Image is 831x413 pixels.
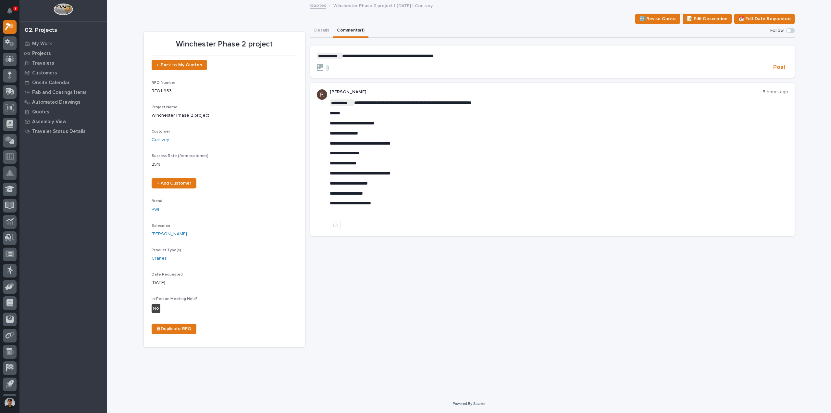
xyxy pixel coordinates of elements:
a: Fab and Coatings Items [19,87,107,97]
img: AATXAJzQ1Gz112k1-eEngwrIHvmFm-wfF_dy1drktBUI=s96-c [317,89,327,100]
a: Quotes [310,1,326,9]
button: Post [771,64,788,71]
p: Fab and Coatings Items [32,90,87,96]
a: ⎘ Duplicate RFQ [152,324,196,334]
span: RFQ Number [152,81,176,85]
span: 📅 Edit Date Requested [738,15,790,23]
span: ← Back to My Quotes [157,63,202,67]
span: Post [773,64,786,71]
a: + Add Customer [152,178,196,188]
span: Customer [152,130,170,134]
a: Powered By Stacker [453,402,485,406]
button: 🆕 Revise Quote [635,14,680,24]
a: Cranes [152,255,167,262]
p: [PERSON_NAME] [330,89,763,95]
a: ← Back to My Quotes [152,60,207,70]
p: Projects [32,51,51,57]
p: RFQ11933 [152,88,297,95]
span: In-Person Meeting Held? [152,297,198,301]
span: Project Name [152,105,178,109]
p: Assembly View [32,119,66,125]
p: Travelers [32,60,54,66]
a: Automated Drawings [19,97,107,107]
span: Product Type(s) [152,248,181,252]
p: Winchester Phase 2 project | [DATE] | Con-vey [333,2,433,9]
p: Winchester Phase 2 project [152,112,297,119]
p: 25 % [152,161,297,168]
span: 📝 Edit Description [687,15,727,23]
p: Customers [32,70,57,76]
a: PWI [152,206,159,213]
div: 02. Projects [25,27,57,34]
a: Con-vey [152,136,169,143]
p: Automated Drawings [32,99,81,105]
div: Notifications7 [8,8,17,18]
button: Comments (1) [333,24,368,38]
p: [DATE] [152,279,297,286]
a: My Work [19,39,107,48]
a: Travelers [19,58,107,68]
button: Notifications [3,4,17,18]
span: Salesman [152,224,170,228]
button: users-avatar [3,396,17,410]
p: Onsite Calendar [32,80,70,86]
span: 🆕 Revise Quote [639,15,676,23]
p: My Work [32,41,52,47]
p: 7 [14,6,17,11]
a: Projects [19,48,107,58]
a: [PERSON_NAME] [152,231,187,238]
span: Date Requested [152,273,183,277]
a: Assembly View [19,117,107,126]
p: 5 hours ago [763,89,788,95]
a: Customers [19,68,107,78]
span: Success Rate (from customer) [152,154,208,158]
a: Quotes [19,107,107,117]
a: Traveler Status Details [19,126,107,136]
p: Traveler Status Details [32,129,86,135]
button: like this post [330,221,341,229]
button: 📝 Edit Description [683,14,732,24]
span: Brand [152,199,162,203]
div: No [152,304,160,313]
a: Onsite Calendar [19,78,107,87]
button: Details [310,24,333,38]
p: Follow [770,28,784,33]
span: + Add Customer [157,181,191,186]
p: Quotes [32,109,49,115]
button: 📅 Edit Date Requested [734,14,795,24]
p: Winchester Phase 2 project [152,40,297,49]
img: Workspace Logo [54,3,73,15]
span: ⎘ Duplicate RFQ [157,327,191,331]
